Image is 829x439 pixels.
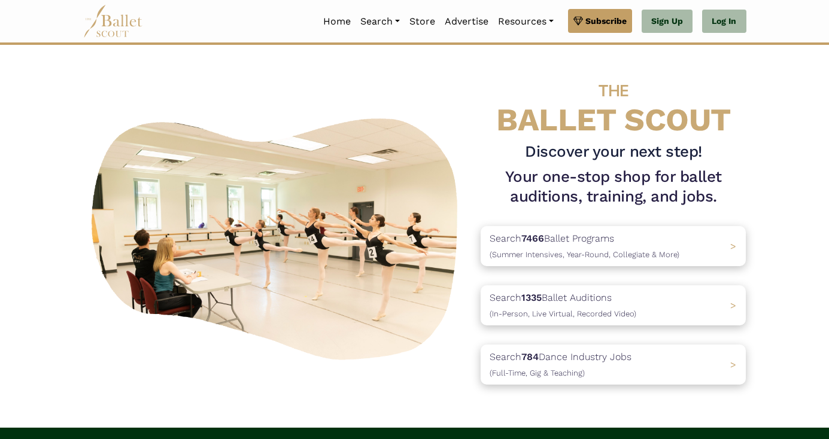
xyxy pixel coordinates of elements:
a: Search784Dance Industry Jobs(Full-Time, Gig & Teaching) > [481,345,746,385]
a: Subscribe [568,9,632,33]
span: (Summer Intensives, Year-Round, Collegiate & More) [490,250,679,259]
span: (Full-Time, Gig & Teaching) [490,368,585,377]
img: A group of ballerinas talking to each other in a ballet studio [83,107,472,366]
span: (In-Person, Live Virtual, Recorded Video) [490,309,636,318]
a: Resources [493,9,558,34]
a: Sign Up [642,10,693,33]
a: Advertise [440,9,493,34]
a: Search1335Ballet Auditions(In-Person, Live Virtual, Recorded Video) > [481,285,746,325]
b: 7466 [521,233,544,244]
b: 1335 [521,292,542,303]
span: > [730,359,736,370]
p: Search Dance Industry Jobs [490,349,631,380]
span: > [730,300,736,311]
a: Log In [702,10,746,33]
p: Search Ballet Programs [490,231,679,261]
h4: BALLET SCOUT [481,69,746,137]
a: Search [356,9,405,34]
span: THE [599,81,628,100]
span: Subscribe [585,14,627,28]
span: > [730,240,736,252]
a: Store [405,9,440,34]
b: 784 [521,351,539,362]
p: Search Ballet Auditions [490,290,636,321]
a: Home [318,9,356,34]
h3: Discover your next step! [481,142,746,162]
h1: Your one-stop shop for ballet auditions, training, and jobs. [481,167,746,208]
img: gem.svg [573,14,583,28]
a: Search7466Ballet Programs(Summer Intensives, Year-Round, Collegiate & More)> [481,226,746,266]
